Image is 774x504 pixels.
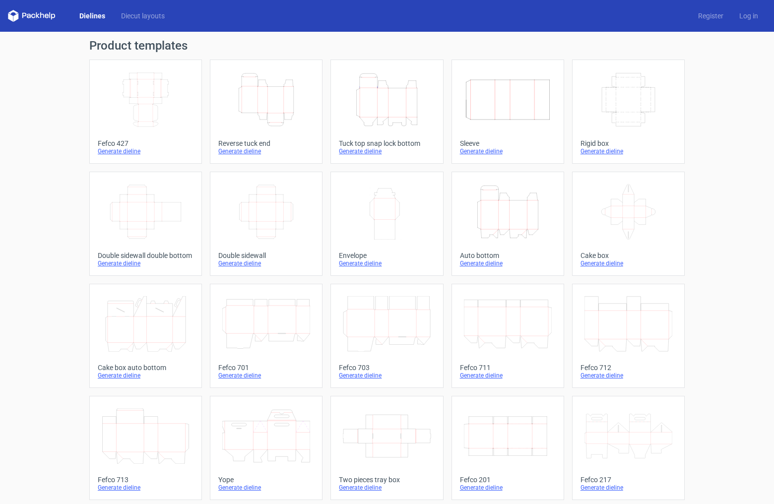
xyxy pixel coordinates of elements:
a: Cake box auto bottomGenerate dieline [89,284,202,388]
h1: Product templates [89,40,685,52]
div: Generate dieline [339,147,435,155]
div: Tuck top snap lock bottom [339,139,435,147]
div: Yope [218,476,314,484]
a: EnvelopeGenerate dieline [330,172,443,276]
div: Fefco 712 [580,364,676,372]
div: Generate dieline [460,147,556,155]
div: Double sidewall double bottom [98,252,193,259]
div: Reverse tuck end [218,139,314,147]
a: Double sidewallGenerate dieline [210,172,322,276]
a: Fefco 713Generate dieline [89,396,202,500]
a: Auto bottomGenerate dieline [451,172,564,276]
a: Log in [731,11,766,21]
div: Generate dieline [580,147,676,155]
div: Envelope [339,252,435,259]
a: Fefco 217Generate dieline [572,396,685,500]
a: Fefco 711Generate dieline [451,284,564,388]
div: Auto bottom [460,252,556,259]
a: Tuck top snap lock bottomGenerate dieline [330,60,443,164]
div: Generate dieline [218,484,314,492]
div: Generate dieline [339,372,435,379]
a: SleeveGenerate dieline [451,60,564,164]
div: Sleeve [460,139,556,147]
a: Cake boxGenerate dieline [572,172,685,276]
div: Generate dieline [98,147,193,155]
a: Diecut layouts [113,11,173,21]
div: Generate dieline [339,484,435,492]
div: Generate dieline [460,372,556,379]
div: Fefco 701 [218,364,314,372]
a: Two pieces tray boxGenerate dieline [330,396,443,500]
div: Generate dieline [339,259,435,267]
div: Cake box auto bottom [98,364,193,372]
a: Reverse tuck endGenerate dieline [210,60,322,164]
div: Fefco 427 [98,139,193,147]
div: Generate dieline [580,372,676,379]
div: Rigid box [580,139,676,147]
a: Register [690,11,731,21]
div: Generate dieline [218,147,314,155]
a: Fefco 712Generate dieline [572,284,685,388]
div: Generate dieline [460,259,556,267]
a: Dielines [71,11,113,21]
div: Double sidewall [218,252,314,259]
a: Fefco 703Generate dieline [330,284,443,388]
div: Generate dieline [218,372,314,379]
a: YopeGenerate dieline [210,396,322,500]
a: Double sidewall double bottomGenerate dieline [89,172,202,276]
div: Fefco 217 [580,476,676,484]
div: Generate dieline [218,259,314,267]
div: Generate dieline [580,259,676,267]
div: Fefco 713 [98,476,193,484]
div: Generate dieline [98,372,193,379]
div: Generate dieline [460,484,556,492]
div: Generate dieline [98,484,193,492]
a: Fefco 427Generate dieline [89,60,202,164]
div: Fefco 703 [339,364,435,372]
div: Fefco 711 [460,364,556,372]
div: Generate dieline [98,259,193,267]
a: Fefco 201Generate dieline [451,396,564,500]
div: Generate dieline [580,484,676,492]
div: Two pieces tray box [339,476,435,484]
div: Fefco 201 [460,476,556,484]
div: Cake box [580,252,676,259]
a: Rigid boxGenerate dieline [572,60,685,164]
a: Fefco 701Generate dieline [210,284,322,388]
